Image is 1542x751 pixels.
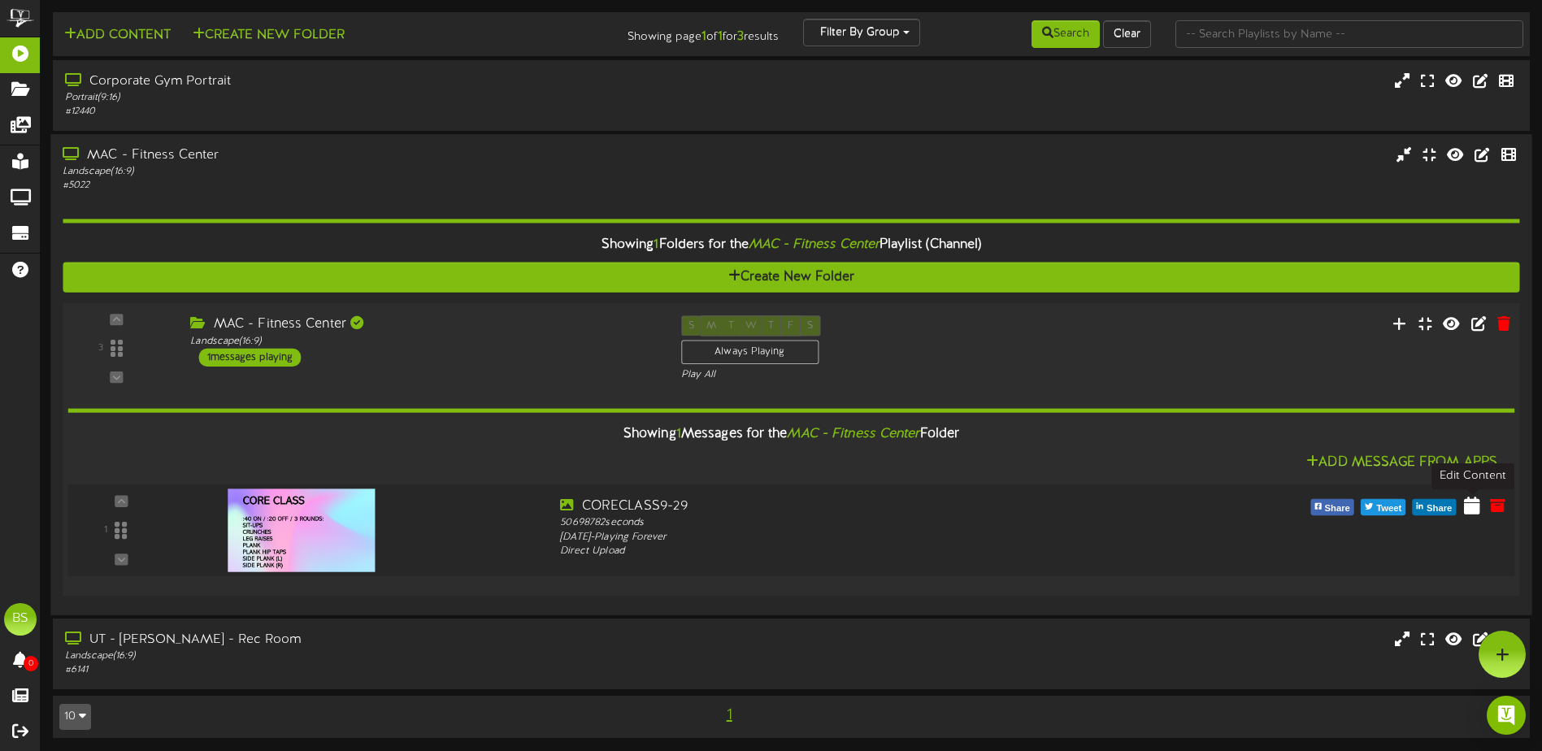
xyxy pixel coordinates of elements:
[65,72,656,91] div: Corporate Gym Portrait
[681,340,819,364] div: Always Playing
[63,165,655,179] div: Landscape ( 16:9 )
[749,237,880,252] i: MAC - Fitness Center
[63,146,655,165] div: MAC - Fitness Center
[4,603,37,636] div: BS
[718,29,723,44] strong: 1
[560,545,1144,559] div: Direct Upload
[1487,696,1526,735] div: Open Intercom Messenger
[787,427,919,441] i: MAC - Fitness Center
[63,263,1519,293] button: Create New Folder
[63,179,655,193] div: # 5022
[543,19,791,46] div: Showing page of for results
[702,29,706,44] strong: 1
[1175,20,1523,48] input: -- Search Playlists by Name --
[228,488,376,571] img: 16cf5a62-9734-4a68-bd5a-8e5ccd341a7a.jpg
[1423,500,1455,518] span: Share
[59,704,91,730] button: 10
[676,427,681,441] span: 1
[24,656,38,671] span: 0
[65,663,656,677] div: # 6141
[560,516,1144,531] div: 50698782 seconds
[190,315,656,334] div: MAC - Fitness Center
[55,417,1527,452] div: Showing Messages for the Folder
[199,349,302,367] div: 1 messages playing
[560,497,1144,516] div: CORECLASS9-29
[65,105,656,119] div: # 12440
[190,334,656,348] div: Landscape ( 16:9 )
[65,91,656,105] div: Portrait ( 9:16 )
[1301,452,1502,472] button: Add Message From Apps
[50,228,1531,263] div: Showing Folders for the Playlist (Channel)
[59,25,176,46] button: Add Content
[1361,499,1405,515] button: Tweet
[803,19,920,46] button: Filter By Group
[1103,20,1151,48] button: Clear
[188,25,350,46] button: Create New Folder
[65,649,656,663] div: Landscape ( 16:9 )
[65,631,656,649] div: UT - [PERSON_NAME] - Rec Room
[1413,499,1457,515] button: Share
[1032,20,1100,48] button: Search
[1373,500,1405,518] span: Tweet
[560,530,1144,545] div: [DATE] - Playing Forever
[723,706,736,724] span: 1
[1321,500,1353,518] span: Share
[737,29,744,44] strong: 3
[1310,499,1354,515] button: Share
[681,368,1024,382] div: Play All
[654,237,658,252] span: 1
